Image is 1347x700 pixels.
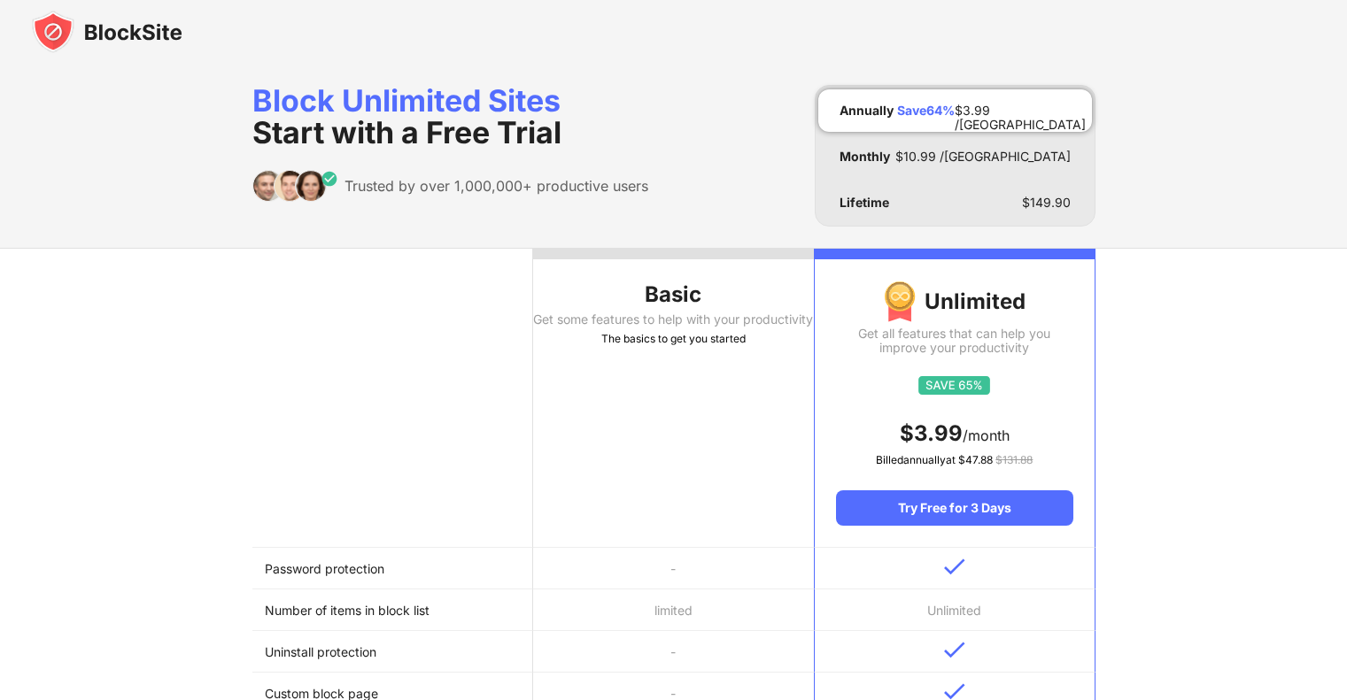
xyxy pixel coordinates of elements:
div: Get all features that can help you improve your productivity [836,327,1072,355]
td: Number of items in block list [252,589,533,631]
td: - [533,548,814,589]
img: trusted-by.svg [252,170,338,202]
div: Save 64 % [897,104,955,118]
td: - [533,631,814,673]
div: /month [836,419,1072,448]
img: blocksite-icon-black.svg [32,11,182,53]
img: v-blue.svg [944,558,965,575]
div: The basics to get you started [533,330,814,348]
div: Lifetime [840,196,889,210]
img: save65.svg [918,376,990,395]
div: $ 10.99 /[GEOGRAPHIC_DATA] [895,150,1071,164]
td: Password protection [252,548,533,589]
div: Try Free for 3 Days [836,490,1072,526]
img: v-blue.svg [944,642,965,658]
div: Get some features to help with your productivity [533,312,814,327]
div: $ 149.90 [1022,196,1071,210]
div: Trusted by over 1,000,000+ productive users [344,177,648,195]
img: img-premium-medal [884,281,916,323]
span: Start with a Free Trial [252,114,561,150]
div: Monthly [840,150,890,164]
span: $ 131.88 [995,453,1033,466]
div: $ 3.99 /[GEOGRAPHIC_DATA] [955,104,1086,118]
div: Basic [533,281,814,309]
td: Unlimited [814,589,1095,631]
td: limited [533,589,814,631]
img: v-blue.svg [944,683,965,700]
div: Billed annually at $ 47.88 [836,451,1072,469]
div: Unlimited [836,281,1072,323]
td: Uninstall protection [252,631,533,673]
div: Block Unlimited Sites [252,85,648,149]
div: Annually [840,104,894,118]
span: $ 3.99 [900,420,963,446]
